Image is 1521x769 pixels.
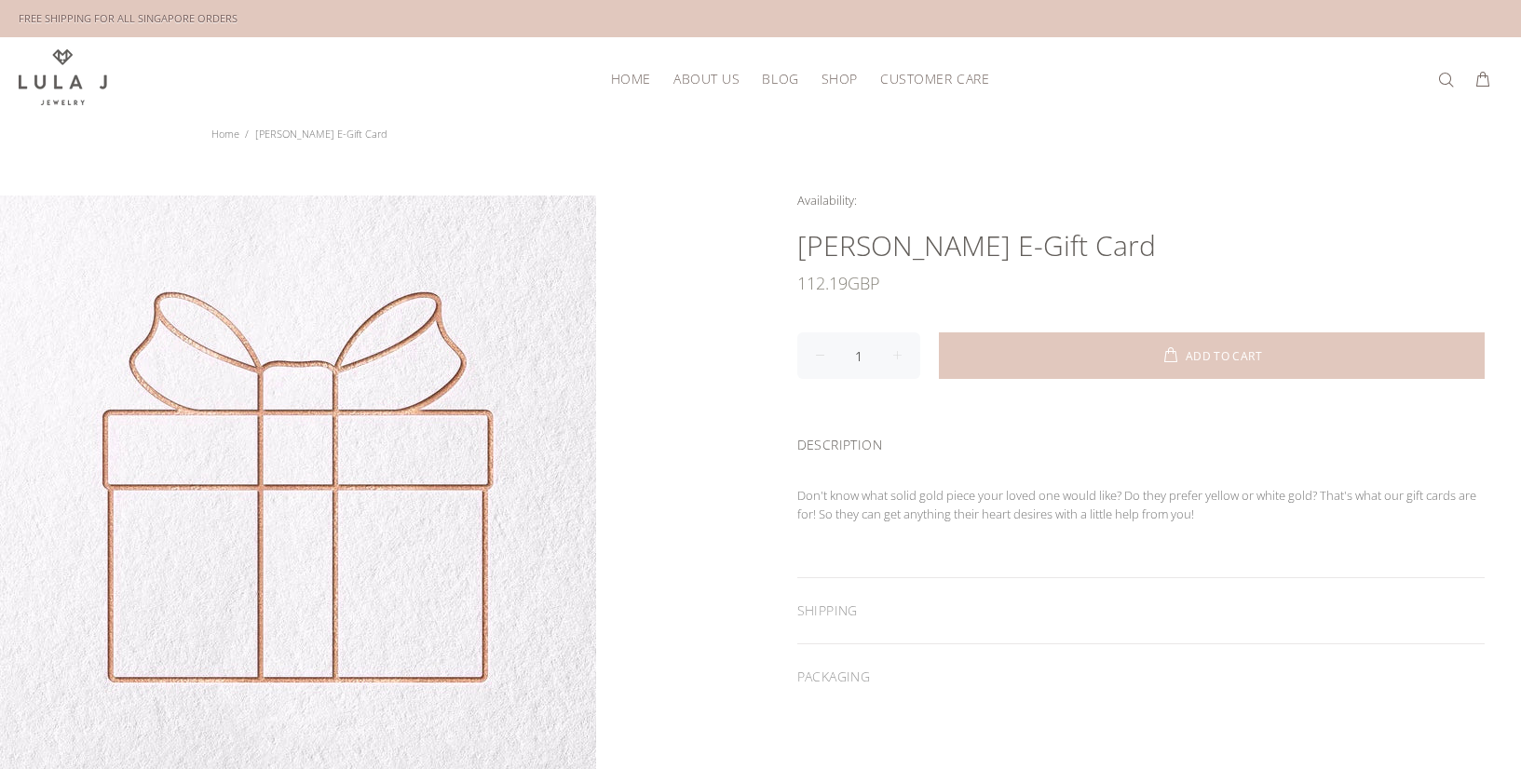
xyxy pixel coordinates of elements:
[822,72,858,86] span: Shop
[751,64,809,93] a: Blog
[880,72,989,86] span: Customer Care
[797,578,1486,643] div: SHIPPING
[673,72,740,86] span: About Us
[211,127,239,141] a: Home
[797,644,1486,709] div: PACKAGING
[797,486,1486,523] p: Don't know what solid gold piece your loved one would like? Do they prefer yellow or white gold? ...
[600,64,662,93] a: HOME
[762,72,798,86] span: Blog
[797,264,1486,302] div: GBP
[869,64,989,93] a: Customer Care
[810,64,869,93] a: Shop
[797,227,1486,264] h1: [PERSON_NAME] E-Gift Card
[939,332,1486,379] button: ADD TO CART
[1186,351,1262,362] span: ADD TO CART
[19,8,238,29] div: FREE SHIPPING FOR ALL SINGAPORE ORDERS
[611,72,651,86] span: HOME
[662,64,751,93] a: About Us
[255,127,387,141] span: [PERSON_NAME] E-Gift Card
[797,264,848,302] span: 112.19
[797,192,857,209] span: Availability:
[797,412,1486,471] div: DESCRIPTION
